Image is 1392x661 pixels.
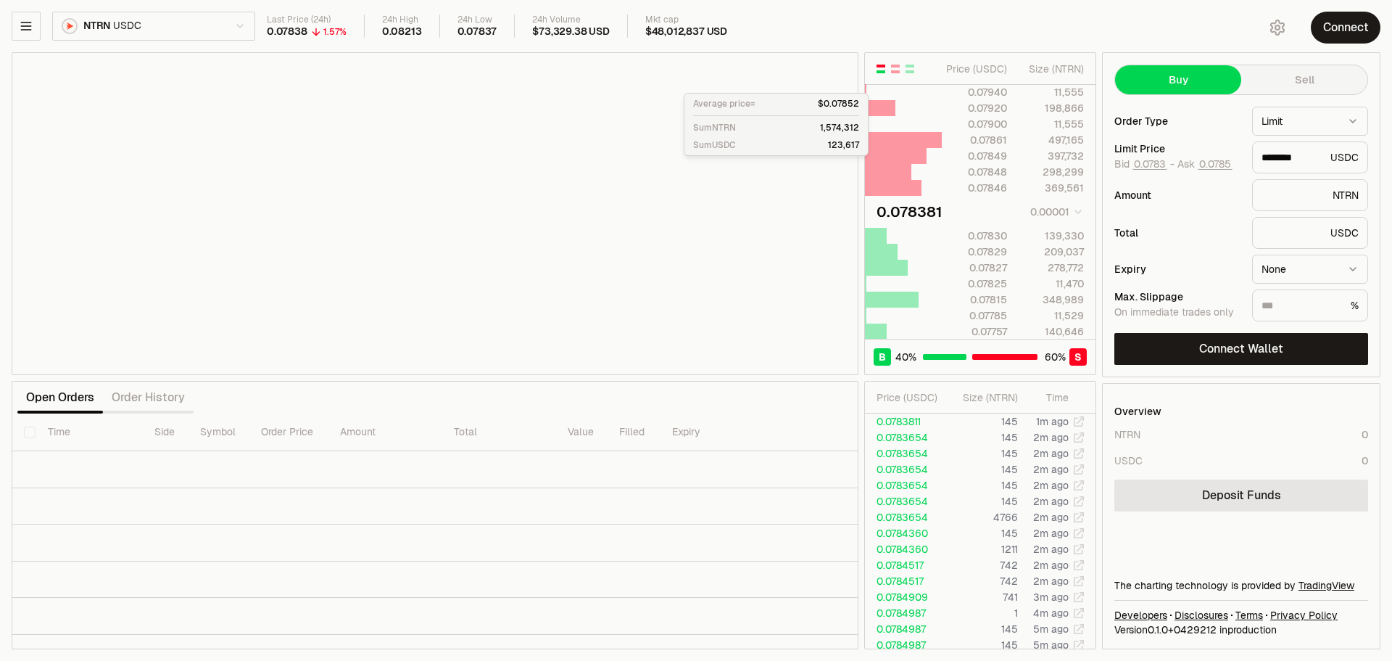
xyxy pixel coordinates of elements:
div: The charting technology is provided by [1114,578,1368,593]
th: Expiry [660,414,763,451]
time: 2m ago [1033,559,1069,572]
time: 1m ago [1036,415,1069,428]
td: 0.0784360 [865,541,945,557]
p: Sum NTRN [693,122,736,134]
div: Total [1114,228,1240,238]
div: $48,012,837 USD [645,25,727,38]
a: Developers [1114,608,1167,623]
div: 11,529 [1019,308,1084,323]
th: Time [36,414,142,451]
div: 0.07848 [942,165,1007,179]
div: Price ( USDC ) [877,390,944,405]
time: 5m ago [1033,639,1069,652]
div: Size ( NTRN ) [1019,62,1084,76]
td: 742 [945,557,1019,573]
time: 2m ago [1033,511,1069,524]
iframe: Financial Chart [12,53,858,374]
div: 11,555 [1019,85,1084,99]
td: 4766 [945,509,1019,525]
button: Sell [1241,65,1367,94]
td: 0.0783654 [865,430,945,446]
time: 3m ago [1033,591,1069,604]
div: Size ( NTRN ) [956,390,1018,405]
button: Buy [1115,65,1241,94]
div: $73,329.38 USD [532,25,609,38]
a: Terms [1235,608,1263,623]
time: 2m ago [1033,431,1069,444]
td: 741 [945,589,1019,605]
div: 0.07849 [942,149,1007,163]
td: 0.0783654 [865,461,945,477]
div: 1.57% [323,26,347,38]
button: Show Buy and Sell Orders [875,63,887,75]
div: 0.07825 [942,276,1007,291]
button: 0.00001 [1026,203,1084,221]
time: 5m ago [1033,623,1069,636]
td: 0.0784987 [865,637,945,653]
div: 0.07827 [942,260,1007,275]
th: Total [442,414,556,451]
div: 0.07757 [942,324,1007,339]
td: 145 [945,430,1019,446]
th: Amount [328,414,442,451]
div: 0.07785 [942,308,1007,323]
time: 2m ago [1033,543,1069,556]
div: 278,772 [1019,260,1084,275]
a: Privacy Policy [1270,608,1338,623]
button: None [1252,255,1368,284]
div: % [1252,290,1368,321]
td: 145 [945,493,1019,509]
p: 123,617 [828,139,859,151]
td: 145 [945,477,1019,493]
div: 0.07838 [267,25,307,38]
div: 0.07861 [942,133,1007,147]
div: Price ( USDC ) [942,62,1007,76]
td: 1211 [945,541,1019,557]
button: Open Orders [17,383,103,412]
button: 0.0783 [1132,158,1167,170]
img: NTRN Logo [63,20,76,33]
div: Version 0.1.0 + in production [1114,623,1368,637]
time: 4m ago [1033,607,1069,620]
td: 145 [945,637,1019,653]
a: Deposit Funds [1114,480,1368,512]
button: Select all [24,427,36,438]
div: 0.07837 [457,25,497,38]
button: Order History [103,383,194,412]
div: Amount [1114,190,1240,200]
p: Sum USDC [693,139,736,151]
div: Max. Slippage [1114,292,1240,302]
div: 11,555 [1019,117,1084,131]
span: 40 % [895,350,916,364]
td: 0.0783654 [865,477,945,493]
th: Symbol [188,414,250,451]
div: On immediate trades only [1114,306,1240,319]
time: 2m ago [1033,479,1069,492]
span: 04292126e5f11e59ee3f7914bb0c936c7404628d [1174,623,1217,636]
div: USDC [1252,217,1368,249]
div: 11,470 [1019,276,1084,291]
th: Order Price [249,414,328,451]
time: 2m ago [1033,527,1069,540]
div: 348,989 [1019,292,1084,307]
div: Time [1030,390,1069,405]
div: Expiry [1114,264,1240,274]
button: Connect Wallet [1114,333,1368,365]
button: Connect [1311,12,1380,44]
span: Bid - [1114,158,1174,171]
div: 139,330 [1019,229,1084,243]
div: Last Price (24h) [267,15,347,25]
div: 0 [1362,427,1368,442]
td: 0.0784517 [865,557,945,573]
time: 2m ago [1033,447,1069,460]
td: 1 [945,605,1019,621]
div: Mkt cap [645,15,727,25]
div: 0.07830 [942,229,1007,243]
td: 742 [945,573,1019,589]
time: 2m ago [1033,575,1069,588]
a: Disclosures [1174,608,1228,623]
td: 0.0783654 [865,509,945,525]
div: 24h Low [457,15,497,25]
span: 60 % [1045,350,1066,364]
td: 0.0783811 [865,414,945,430]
